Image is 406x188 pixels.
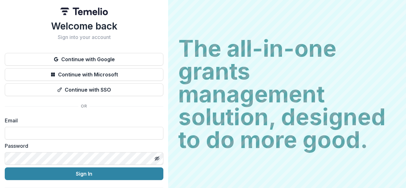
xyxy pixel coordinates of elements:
button: Continue with SSO [5,83,163,96]
button: Continue with Google [5,53,163,66]
button: Continue with Microsoft [5,68,163,81]
h2: Sign into your account [5,34,163,40]
label: Password [5,142,160,150]
h1: Welcome back [5,20,163,32]
label: Email [5,117,160,124]
img: Temelio [60,8,108,15]
button: Toggle password visibility [152,153,162,164]
button: Sign In [5,167,163,180]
